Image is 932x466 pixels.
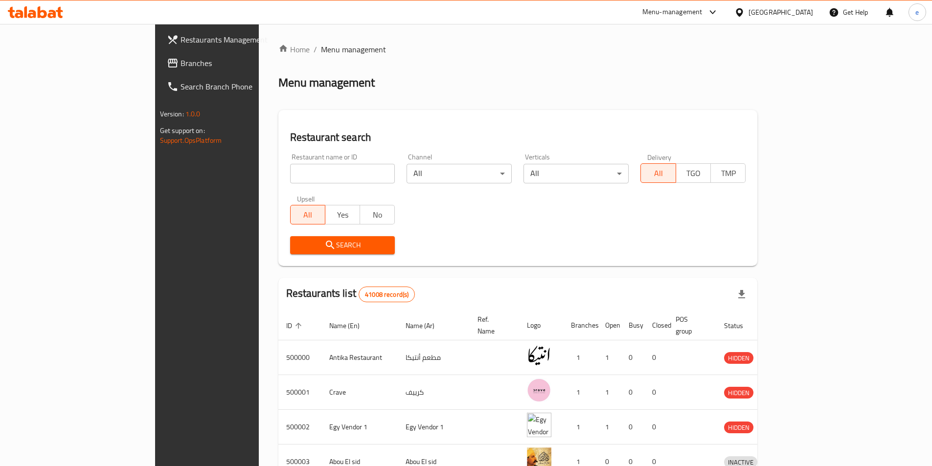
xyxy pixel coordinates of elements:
[407,164,512,183] div: All
[160,134,222,147] a: Support.OpsPlatform
[645,166,672,180] span: All
[295,208,321,222] span: All
[321,44,386,55] span: Menu management
[642,6,703,18] div: Menu-management
[597,410,621,444] td: 1
[159,28,311,51] a: Restaurants Management
[647,154,672,160] label: Delivery
[730,283,753,306] div: Export file
[297,195,315,202] label: Upsell
[676,313,705,337] span: POS group
[527,413,551,437] img: Egy Vendor 1
[915,7,919,18] span: e
[314,44,317,55] li: /
[398,410,470,444] td: Egy Vendor 1
[597,340,621,375] td: 1
[398,375,470,410] td: كرييف
[181,81,303,92] span: Search Branch Phone
[398,340,470,375] td: مطعم أنتيكا
[621,311,644,340] th: Busy
[359,287,415,302] div: Total records count
[286,286,415,302] h2: Restaurants list
[290,164,395,183] input: Search for restaurant name or ID..
[286,320,305,332] span: ID
[644,375,668,410] td: 0
[329,208,356,222] span: Yes
[159,51,311,75] a: Branches
[710,163,746,183] button: TMP
[563,375,597,410] td: 1
[185,108,201,120] span: 1.0.0
[749,7,813,18] div: [GEOGRAPHIC_DATA]
[160,108,184,120] span: Version:
[676,163,711,183] button: TGO
[715,166,742,180] span: TMP
[644,340,668,375] td: 0
[724,353,753,364] span: HIDDEN
[527,343,551,368] img: Antika Restaurant
[181,34,303,45] span: Restaurants Management
[563,340,597,375] td: 1
[477,313,507,337] span: Ref. Name
[597,375,621,410] td: 1
[724,320,756,332] span: Status
[160,124,205,137] span: Get support on:
[523,164,629,183] div: All
[321,410,398,444] td: Egy Vendor 1
[181,57,303,69] span: Branches
[325,205,360,224] button: Yes
[278,75,375,90] h2: Menu management
[724,352,753,364] div: HIDDEN
[360,205,395,224] button: No
[278,44,758,55] nav: breadcrumb
[364,208,391,222] span: No
[621,340,644,375] td: 0
[329,320,372,332] span: Name (En)
[563,311,597,340] th: Branches
[519,311,563,340] th: Logo
[563,410,597,444] td: 1
[290,236,395,254] button: Search
[597,311,621,340] th: Open
[640,163,676,183] button: All
[321,340,398,375] td: Antika Restaurant
[724,422,753,433] span: HIDDEN
[406,320,447,332] span: Name (Ar)
[321,375,398,410] td: Crave
[680,166,707,180] span: TGO
[527,378,551,402] img: Crave
[621,375,644,410] td: 0
[359,290,414,299] span: 41008 record(s)
[159,75,311,98] a: Search Branch Phone
[298,239,387,251] span: Search
[724,387,753,399] div: HIDDEN
[644,410,668,444] td: 0
[621,410,644,444] td: 0
[290,205,325,224] button: All
[724,387,753,399] span: HIDDEN
[644,311,668,340] th: Closed
[290,130,746,145] h2: Restaurant search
